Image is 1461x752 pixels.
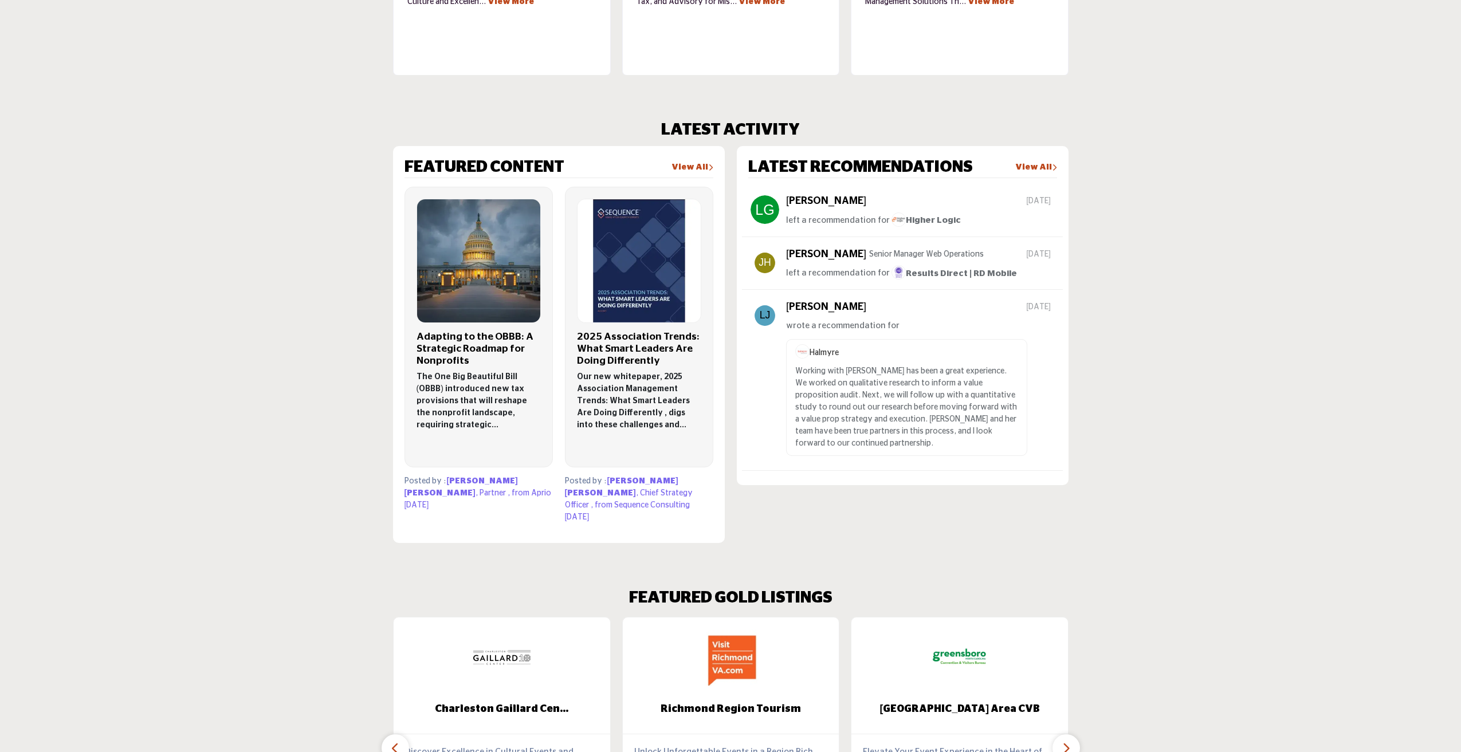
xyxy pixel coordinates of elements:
[404,475,553,499] p: Posted by :
[851,694,1068,725] a: [GEOGRAPHIC_DATA] Area CVB
[786,249,866,261] h5: [PERSON_NAME]
[417,371,541,431] p: The One Big Beautiful Bill (OBBB) introduced new tax provisions that will reshape the nonprofit l...
[577,331,701,367] h3: 2025 Association Trends: What Smart Leaders Are Doing Differently
[869,249,984,261] p: Senior Manager Web Operations
[1026,301,1054,313] span: [DATE]
[476,489,506,497] span: , Partner
[404,489,476,497] span: [PERSON_NAME]
[891,266,1017,281] a: imageResults Direct | RD Mobile
[795,365,1018,450] p: Working with [PERSON_NAME] has been a great experience. We worked on qualitative research to info...
[1015,162,1057,174] a: View All
[565,475,713,511] p: Posted by :
[891,265,906,279] img: image
[565,489,636,497] span: [PERSON_NAME]
[786,195,866,208] h5: [PERSON_NAME]
[607,477,678,485] span: [PERSON_NAME]
[623,694,839,725] a: Richmond Region Tourism
[577,371,701,431] p: Our new whitepaper, 2025 Association Management Trends: What Smart Leaders Are Doing Differently ...
[473,629,531,686] img: Charleston Gaillard Center
[1026,195,1054,207] span: [DATE]
[591,501,690,509] span: , from Sequence Consulting
[417,331,541,367] h3: Adapting to the OBBB: A Strategic Roadmap for Nonprofits
[411,694,593,725] b: Charleston Gaillard Center
[508,489,551,497] span: , from Aprio
[869,694,1051,725] b: Greensboro Area CVB
[786,269,890,278] span: left a recommendation for
[671,162,713,174] a: View All
[404,158,564,178] h2: FEATURED CONTENT
[786,216,890,225] span: left a recommendation for
[748,158,973,178] h2: LATEST RECOMMENDATIONS
[661,121,800,140] h2: LATEST ACTIVITY
[404,501,429,509] span: [DATE]
[702,629,760,686] img: Richmond Region Tourism
[751,249,779,277] img: avtar-image
[795,349,839,357] span: Halmyre
[751,195,779,224] img: avtar-image
[891,269,1017,278] span: Results Direct | RD Mobile
[640,694,822,725] b: Richmond Region Tourism
[447,477,518,485] span: [PERSON_NAME]
[640,702,822,716] span: Richmond Region Tourism
[891,216,961,225] span: Higher Logic
[1026,249,1054,261] span: [DATE]
[578,199,701,322] img: Logo of Sequence Consulting, click to view details
[795,344,810,359] img: image
[751,301,779,330] img: avtar-image
[417,199,540,322] img: Logo of Aprio LLP, click to view details
[891,214,961,228] a: imageHigher Logic
[565,513,590,521] span: [DATE]
[786,321,900,330] span: wrote a recommendation for
[629,589,832,608] h2: FEATURED GOLD LISTINGS
[411,702,593,716] span: Charleston Gaillard Cen...
[891,212,906,227] img: image
[394,694,610,725] a: Charleston Gaillard Cen...
[869,702,1051,716] span: [GEOGRAPHIC_DATA] Area CVB
[931,629,988,686] img: Greensboro Area CVB
[795,349,839,357] a: imageHalmyre
[786,301,866,314] h5: [PERSON_NAME]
